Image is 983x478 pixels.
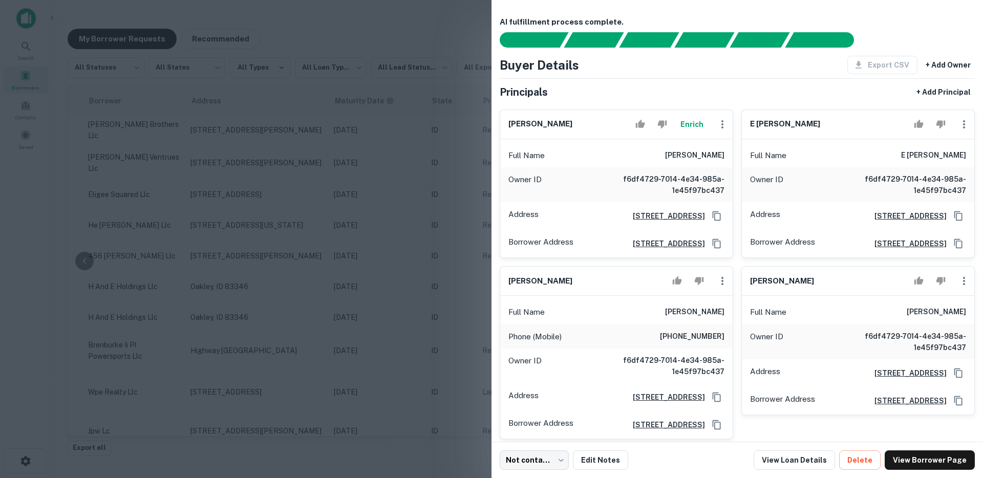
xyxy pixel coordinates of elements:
[573,450,628,470] button: Edit Notes
[843,331,966,353] h6: f6df4729-7014-4e34-985a-1e45f97bc437
[932,114,950,135] button: Reject
[653,114,671,135] button: Reject
[866,210,947,222] a: [STREET_ADDRESS]
[709,208,724,224] button: Copy Address
[500,16,975,28] h6: AI fulfillment process complete.
[910,271,928,291] button: Accept
[730,32,789,48] div: Principals found, still searching for contact information. This may take time...
[625,392,705,403] a: [STREET_ADDRESS]
[602,355,724,377] h6: f6df4729-7014-4e34-985a-1e45f97bc437
[750,149,786,162] p: Full Name
[901,149,966,162] h6: e [PERSON_NAME]
[508,118,572,130] h6: [PERSON_NAME]
[487,32,564,48] div: Sending borrower request to AI...
[785,32,866,48] div: AI fulfillment process complete.
[508,389,539,405] p: Address
[750,393,815,408] p: Borrower Address
[709,236,724,251] button: Copy Address
[750,208,780,224] p: Address
[750,331,783,353] p: Owner ID
[665,306,724,318] h6: [PERSON_NAME]
[508,417,573,432] p: Borrower Address
[500,450,569,470] div: Not contacted
[951,365,966,381] button: Copy Address
[951,393,966,408] button: Copy Address
[843,173,966,196] h6: f6df4729-7014-4e34-985a-1e45f97bc437
[508,236,573,251] p: Borrower Address
[951,236,966,251] button: Copy Address
[910,114,928,135] button: Accept
[508,306,545,318] p: Full Name
[508,149,545,162] p: Full Name
[508,275,572,287] h6: [PERSON_NAME]
[709,417,724,432] button: Copy Address
[500,84,548,100] h5: Principals
[668,271,686,291] button: Accept
[625,419,705,430] a: [STREET_ADDRESS]
[866,395,947,406] a: [STREET_ADDRESS]
[866,367,947,379] a: [STREET_ADDRESS]
[912,83,975,101] button: + Add Principal
[508,173,542,196] p: Owner ID
[508,355,542,377] p: Owner ID
[750,118,820,130] h6: e [PERSON_NAME]
[839,450,881,470] button: Delete
[508,331,562,343] p: Phone (Mobile)
[500,56,579,74] h4: Buyer Details
[907,306,966,318] h6: [PERSON_NAME]
[674,32,734,48] div: Principals found, AI now looking for contact information...
[709,389,724,405] button: Copy Address
[750,275,814,287] h6: [PERSON_NAME]
[675,114,708,135] button: Enrich
[866,238,947,249] a: [STREET_ADDRESS]
[750,173,783,196] p: Owner ID
[619,32,679,48] div: Documents found, AI parsing details...
[660,331,724,343] h6: [PHONE_NUMBER]
[602,173,724,196] h6: f6df4729-7014-4e34-985a-1e45f97bc437
[690,271,708,291] button: Reject
[885,450,975,470] a: View Borrower Page
[754,450,835,470] a: View Loan Details
[564,32,624,48] div: Your request is received and processing...
[932,396,983,445] iframe: Chat Widget
[750,365,780,381] p: Address
[631,114,649,135] button: Accept
[750,306,786,318] p: Full Name
[665,149,724,162] h6: [PERSON_NAME]
[922,56,975,74] button: + Add Owner
[951,208,966,224] button: Copy Address
[750,236,815,251] p: Borrower Address
[625,210,705,222] a: [STREET_ADDRESS]
[508,208,539,224] p: Address
[625,238,705,249] a: [STREET_ADDRESS]
[932,271,950,291] button: Reject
